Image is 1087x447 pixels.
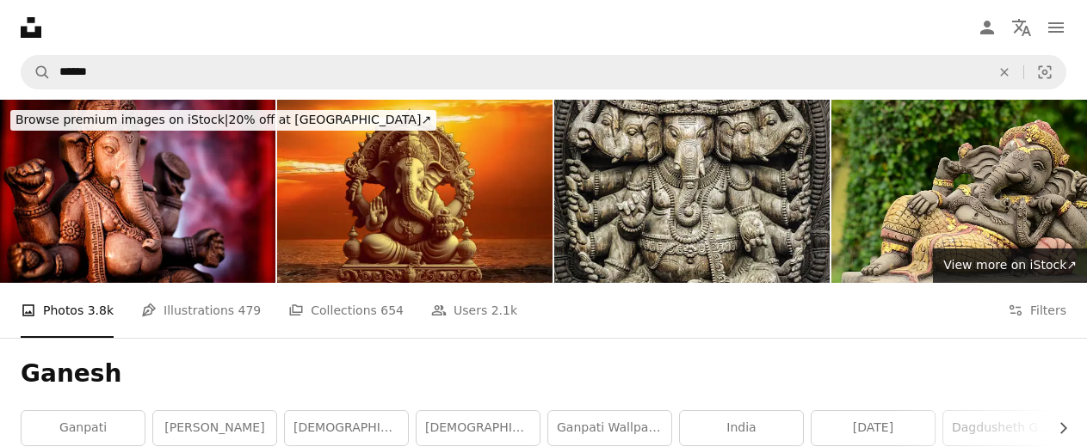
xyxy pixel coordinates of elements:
[22,56,51,89] button: Search Unsplash
[22,411,145,445] a: ganpati
[1004,10,1039,45] button: Language
[21,17,41,38] a: Home — Unsplash
[15,113,431,126] span: 20% off at [GEOGRAPHIC_DATA] ↗
[277,100,553,283] img: Lord Ganesh s Divine Presence on Ganesh Chaturthi
[985,56,1023,89] button: Clear
[21,55,1066,89] form: Find visuals sitewide
[288,283,404,338] a: Collections 654
[21,358,1066,389] h1: Ganesh
[285,411,408,445] a: [DEMOGRAPHIC_DATA]
[1024,56,1065,89] button: Visual search
[431,283,517,338] a: Users 2.1k
[970,10,1004,45] a: Log in / Sign up
[554,100,830,283] img: Lord Ganesha
[417,411,540,445] a: [DEMOGRAPHIC_DATA]
[15,113,228,126] span: Browse premium images on iStock |
[1008,283,1066,338] button: Filters
[141,283,261,338] a: Illustrations 479
[943,258,1077,272] span: View more on iStock ↗
[680,411,803,445] a: india
[153,411,276,445] a: [PERSON_NAME]
[1047,411,1066,445] button: scroll list to the right
[1039,10,1073,45] button: Menu
[491,301,517,320] span: 2.1k
[380,301,404,320] span: 654
[238,301,262,320] span: 479
[812,411,935,445] a: [DATE]
[548,411,671,445] a: ganpati wallpaper
[943,411,1066,445] a: dagdusheth ganpati
[933,248,1087,283] a: View more on iStock↗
